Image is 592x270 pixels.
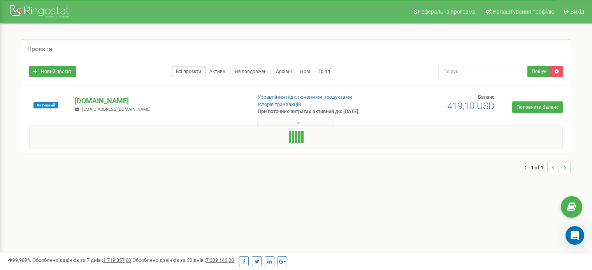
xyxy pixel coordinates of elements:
a: Історія транзакцій [258,101,301,107]
a: Всі проєкти [172,66,206,77]
p: [DOMAIN_NAME] [75,96,245,106]
u: 7 339 146,00 [206,257,234,263]
span: Вихід [571,9,584,15]
a: Архівні [272,66,296,77]
h5: Проєкти [27,46,52,53]
div: Open Intercom Messenger [566,226,584,245]
span: Реферальна програма [418,9,476,15]
span: [EMAIL_ADDRESS][DOMAIN_NAME] [82,107,151,112]
span: 1 - 1 of 1 [524,162,547,173]
span: Баланс [478,94,495,100]
nav: ... [524,154,571,181]
span: Активний [33,102,58,108]
input: Пошук [438,66,528,77]
span: Оброблено дзвінків за 7 днів : [32,257,131,263]
p: При поточних витратах активний до: [DATE] [258,108,382,115]
button: Пошук [527,66,551,77]
a: Не продовжені [230,66,272,77]
a: Управління підключеними продуктами [258,94,352,100]
a: Нові [296,66,314,77]
span: 99,989% [8,257,31,263]
a: Поповнити баланс [512,101,563,113]
a: Новий проєкт [29,66,76,77]
span: Налаштування профілю [493,9,554,15]
span: Оброблено дзвінків за 30 днів : [132,257,234,263]
a: Активні [205,66,231,77]
u: 1 719 357,00 [103,257,131,263]
a: Тріал [314,66,334,77]
span: 419,10 USD [447,101,495,111]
